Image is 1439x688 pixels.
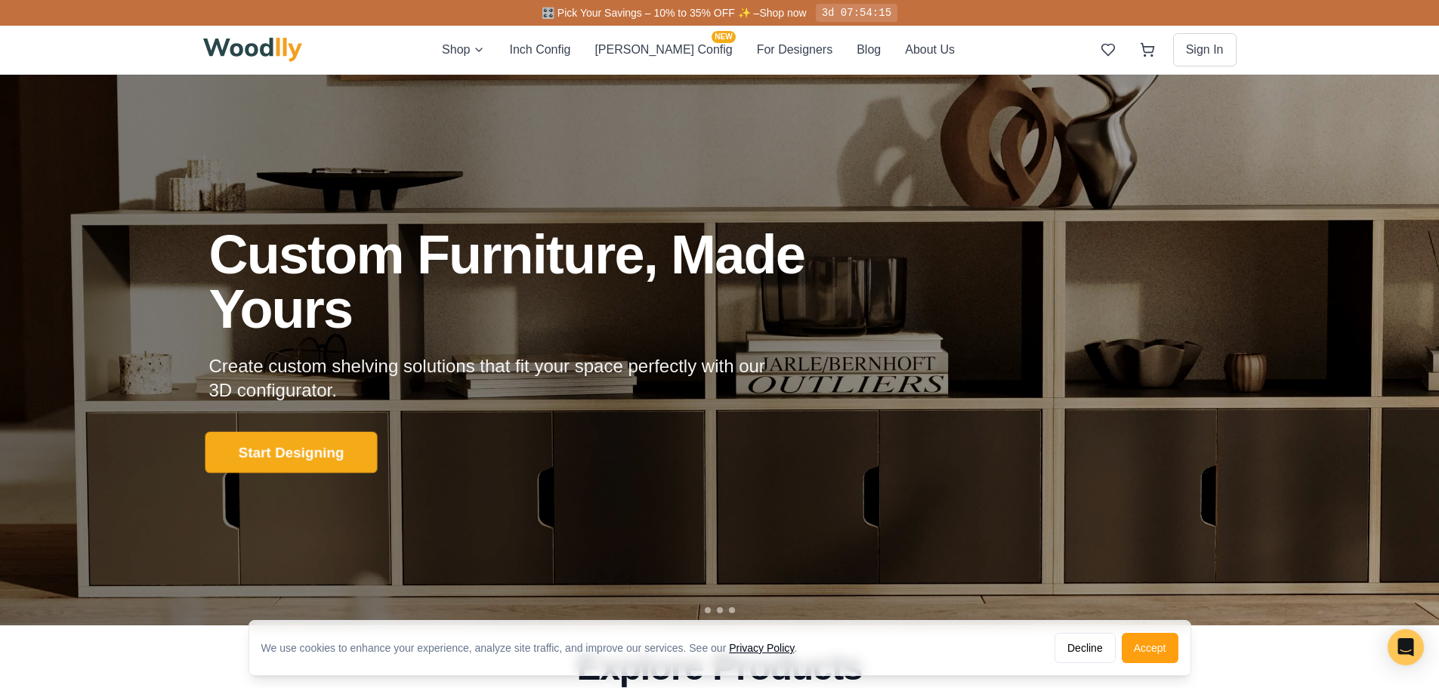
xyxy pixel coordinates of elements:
h1: Custom Furniture, Made Yours [209,227,886,336]
button: Accept [1122,633,1178,663]
button: Decline [1055,633,1116,663]
div: 3d 07:54:15 [816,4,897,22]
a: Shop now [759,7,806,19]
button: Blog [857,40,881,60]
button: Start Designing [205,432,377,474]
button: [PERSON_NAME] ConfigNEW [594,40,732,60]
span: 🎛️ Pick Your Savings – 10% to 35% OFF ✨ – [542,7,759,19]
button: Inch Config [509,40,570,60]
span: NEW [712,31,735,43]
a: Privacy Policy [729,642,794,654]
button: About Us [905,40,955,60]
p: Create custom shelving solutions that fit your space perfectly with our 3D configurator. [209,354,789,403]
button: Sign In [1173,33,1237,66]
div: We use cookies to enhance your experience, analyze site traffic, and improve our services. See our . [261,640,810,656]
div: Open Intercom Messenger [1388,629,1424,665]
button: For Designers [757,40,832,60]
img: Woodlly [203,38,303,62]
button: Shop [442,40,485,60]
